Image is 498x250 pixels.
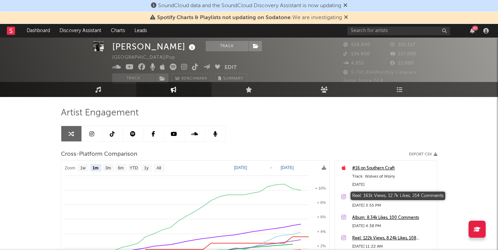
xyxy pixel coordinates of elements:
[352,181,434,189] div: [DATE]
[129,166,138,170] text: YTD
[352,202,434,210] div: [DATE] 3:55 PM
[61,150,137,158] span: Cross-Platform Comparison
[92,166,98,170] text: 1m
[317,230,326,234] text: + 4%
[181,75,207,83] span: Benchmark
[112,41,197,52] div: [PERSON_NAME]
[352,214,434,222] a: Album: 8.34k Likes, 100 Comments
[390,52,416,56] span: 117,000
[158,3,341,9] span: SoundCloud data and the SoundCloud Discovery Assistant is now updating
[409,152,437,156] button: Export CSV
[61,109,139,117] span: Artist Engagement
[105,166,111,170] text: 3m
[112,54,183,62] div: [GEOGRAPHIC_DATA] | Pop
[344,15,348,20] span: Dismiss
[317,244,326,248] text: + 2%
[352,164,434,172] a: #16 on Southern Craft
[206,41,248,51] button: Track
[472,26,478,31] div: 45
[352,234,434,242] a: Reel: 122k Views, 8.24k Likes, 108 Comments
[347,27,450,35] input: Search for artists
[118,166,124,170] text: 6m
[130,24,152,38] a: Leads
[470,28,475,33] button: 45
[352,172,434,181] div: Track: Wolves of Worry
[390,43,416,47] span: 301,517
[65,166,75,170] text: Zoom
[343,43,370,47] span: 558,940
[343,52,370,56] span: 134,900
[317,200,326,205] text: + 8%
[390,61,414,66] span: 12,000
[352,193,434,202] a: Reel: 161k Views, 12.7k Likes, 214 Comments
[315,186,326,190] text: + 10%
[106,24,130,38] a: Charts
[317,215,326,219] text: + 6%
[343,79,383,83] span: Jump Score: 72.8
[269,165,273,170] text: →
[234,165,247,170] text: [DATE]
[225,64,237,72] button: Edit
[144,166,149,170] text: 1y
[157,15,342,20] span: : We are investigating
[343,3,347,9] span: Dismiss
[172,73,211,84] a: Benchmark
[112,73,155,84] button: Track
[223,77,243,81] span: Summary
[215,73,247,84] button: Summary
[156,166,161,170] text: All
[352,222,434,230] div: [DATE] 4:38 PM
[281,165,294,170] text: [DATE]
[343,61,364,66] span: 4,855
[55,24,106,38] a: Discovery Assistant
[80,166,86,170] text: 1w
[343,70,417,75] span: 9,790,844 Monthly Listeners
[157,15,291,20] span: Spotify Charts & Playlists not updating on Sodatone
[22,24,55,38] a: Dashboard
